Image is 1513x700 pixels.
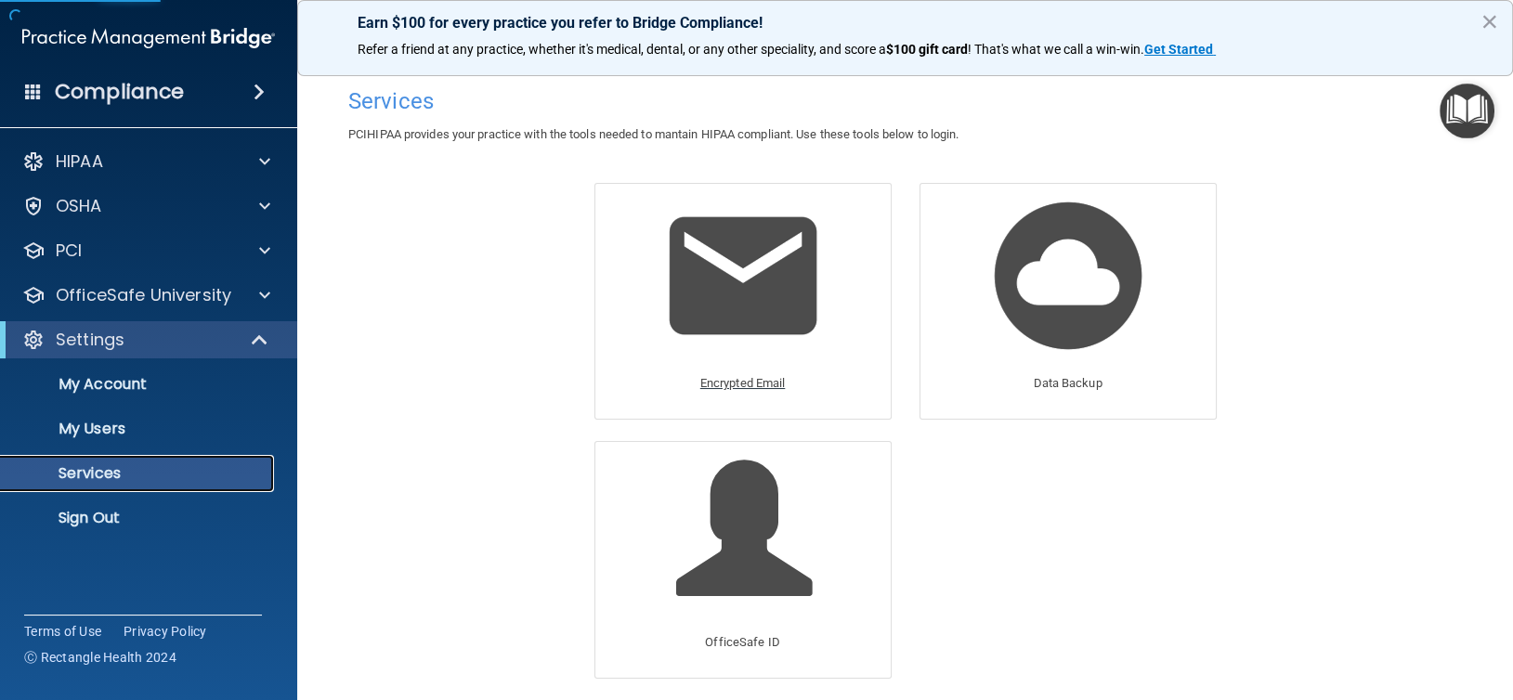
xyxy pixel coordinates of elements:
a: OfficeSafe ID [594,441,892,678]
p: OfficeSafe University [56,284,231,306]
a: OSHA [22,195,270,217]
a: Get Started [1144,42,1216,57]
p: Data Backup [1033,372,1102,395]
a: Privacy Policy [124,622,207,641]
p: HIPAA [56,150,103,173]
button: Close [1480,6,1498,36]
span: PCIHIPAA provides your practice with the tools needed to mantain HIPAA compliant. Use these tools... [348,127,959,141]
a: Settings [22,329,269,351]
p: Sign Out [12,509,266,527]
p: Encrypted Email [700,372,786,395]
a: Encrypted Email Encrypted Email [594,183,892,420]
p: OfficeSafe ID [705,631,779,654]
img: Data Backup [980,188,1156,364]
a: OfficeSafe University [22,284,270,306]
span: Ⓒ Rectangle Health 2024 [24,648,176,667]
h4: Services [348,89,1462,113]
a: Data Backup Data Backup [920,183,1217,420]
span: Refer a friend at any practice, whether it's medical, dental, or any other speciality, and score a [358,42,886,57]
img: Encrypted Email [655,188,831,364]
p: My Users [12,420,266,438]
p: Earn $100 for every practice you refer to Bridge Compliance! [358,14,1453,32]
h4: Compliance [55,79,184,105]
a: PCI [22,240,270,262]
strong: $100 gift card [886,42,968,57]
a: Terms of Use [24,622,101,641]
p: Settings [56,329,124,351]
a: HIPAA [22,150,270,173]
strong: Get Started [1144,42,1213,57]
button: Open Resource Center [1440,84,1494,138]
p: PCI [56,240,82,262]
span: ! That's what we call a win-win. [968,42,1144,57]
p: Services [12,464,266,483]
p: OSHA [56,195,102,217]
img: PMB logo [22,19,275,57]
p: My Account [12,375,266,394]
